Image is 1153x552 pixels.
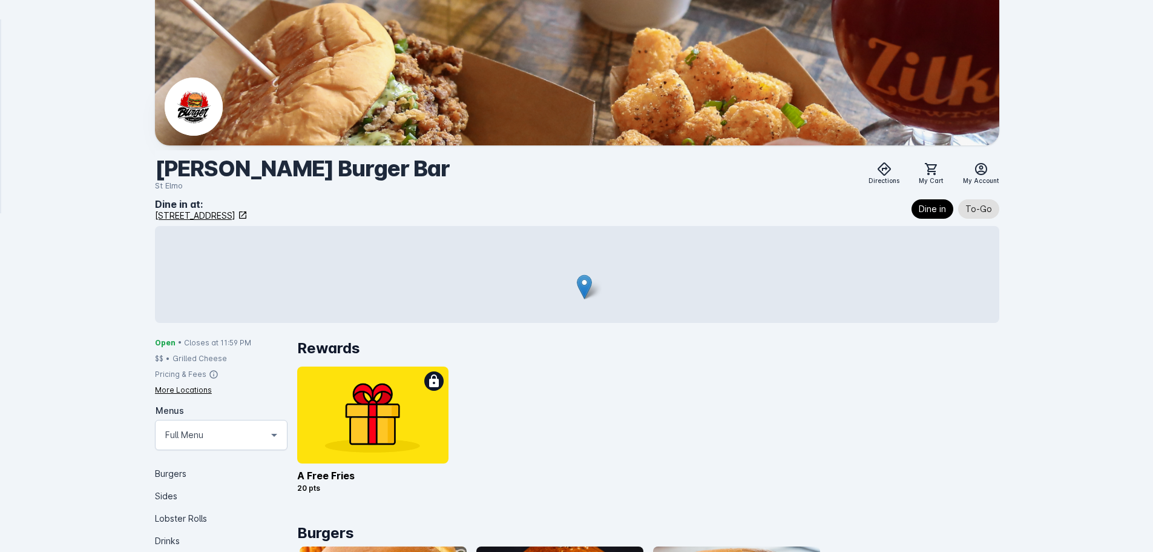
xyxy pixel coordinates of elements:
[155,485,287,507] div: Sides
[165,78,223,136] img: Business Logo
[166,353,170,364] div: •
[577,274,592,299] img: Marker
[155,155,450,182] div: [PERSON_NAME] Burger Bar
[297,338,999,359] h1: Rewards
[919,202,946,216] span: Dine in
[297,367,999,503] drag-scroll: Rewards carousel
[178,338,251,348] span: • Closes at 11:59 PM
[963,176,999,185] span: My Account
[165,428,203,442] mat-select-trigger: Full Menu
[155,209,235,222] div: [STREET_ADDRESS]
[172,353,227,364] div: Grilled Cheese
[297,483,448,494] p: 20 pts
[155,507,287,530] div: Lobster Rolls
[155,385,212,396] div: More Locations
[155,180,450,192] div: St Elmo
[869,176,899,185] span: Directions
[155,353,163,364] div: $$
[155,530,287,552] div: Drinks
[155,462,287,485] div: Burgers
[156,405,184,416] mat-label: Menus
[912,197,999,221] mat-chip-listbox: Fulfillment
[155,369,206,380] div: Pricing & Fees
[155,338,176,348] span: Open
[297,468,448,483] p: A free Fries
[297,367,448,464] img: A free Fries
[965,202,992,216] span: To-Go
[155,197,248,211] div: Dine in at:
[297,522,999,544] h1: Burgers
